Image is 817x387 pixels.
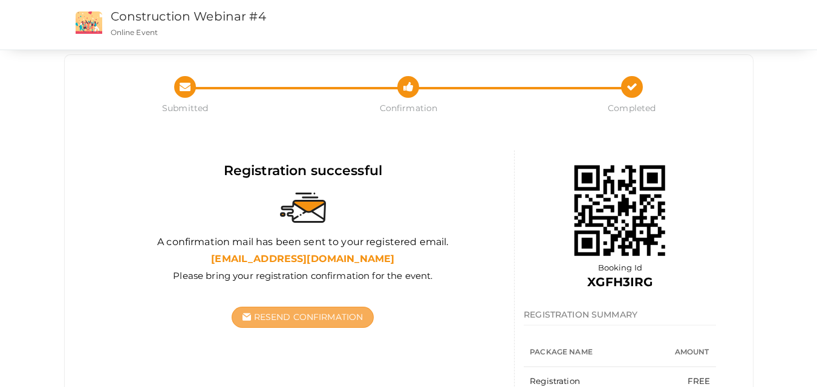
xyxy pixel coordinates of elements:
[598,263,642,272] span: Booking Id
[101,161,506,180] div: Registration successful
[111,9,266,24] a: Construction Webinar #4
[74,102,297,114] span: Submitted
[297,102,520,114] span: Confirmation
[76,11,102,34] img: event2.png
[524,309,637,320] span: REGISTRATION SUMMARY
[587,275,653,289] b: XGFH3IRG
[559,150,680,271] img: 68ae903746e0fb0001a041d3
[520,102,743,114] span: Completed
[280,193,326,223] img: sent-email.svg
[254,312,363,322] span: Resend Confirmation
[111,27,519,37] p: Online Event
[232,307,374,328] button: Resend Confirmation
[211,253,394,264] b: [EMAIL_ADDRESS][DOMAIN_NAME]
[524,337,659,367] th: Package Name
[688,376,711,386] span: FREE
[659,337,717,367] th: Amount
[157,235,448,249] label: A confirmation mail has been sent to your registered email.
[173,269,432,282] label: Please bring your registration confirmation for the event.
